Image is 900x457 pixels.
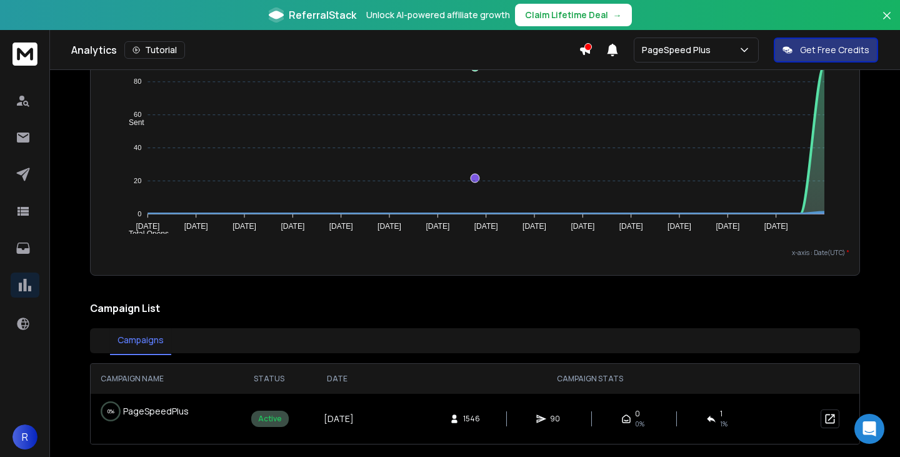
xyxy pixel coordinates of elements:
[12,424,37,449] button: R
[137,210,141,218] tspan: 0
[329,222,353,231] tspan: [DATE]
[854,414,884,444] div: Open Intercom Messenger
[184,222,208,231] tspan: [DATE]
[91,364,232,394] th: CAMPAIGN NAME
[281,222,304,231] tspan: [DATE]
[232,364,306,394] th: STATUS
[306,364,369,394] th: DATE
[119,229,169,238] span: Total Opens
[800,44,869,56] p: Get Free Credits
[110,326,171,355] button: Campaigns
[71,41,579,59] div: Analytics
[764,222,788,231] tspan: [DATE]
[716,222,739,231] tspan: [DATE]
[369,364,811,394] th: CAMPAIGN STATS
[251,411,289,427] div: Active
[774,38,878,63] button: Get Free Credits
[119,118,144,127] span: Sent
[463,414,480,424] span: 1546
[613,9,622,21] span: →
[91,394,232,429] td: PageSpeedPlus
[101,248,849,258] p: x-axis : Date(UTC)
[306,394,369,444] td: [DATE]
[426,222,449,231] tspan: [DATE]
[107,405,114,418] p: 0 %
[136,222,159,231] tspan: [DATE]
[515,4,632,26] button: Claim Lifetime Deal→
[134,111,141,118] tspan: 60
[522,222,546,231] tspan: [DATE]
[134,177,141,184] tspan: 20
[635,409,640,419] span: 0
[124,41,185,59] button: Tutorial
[134,144,141,151] tspan: 40
[720,419,727,429] span: 1 %
[619,222,643,231] tspan: [DATE]
[720,409,722,419] span: 1
[642,44,716,56] p: PageSpeed Plus
[377,222,401,231] tspan: [DATE]
[550,414,562,424] span: 90
[635,419,644,429] span: 0%
[232,222,256,231] tspan: [DATE]
[667,222,691,231] tspan: [DATE]
[366,9,510,21] p: Unlock AI-powered affiliate growth
[90,301,860,316] h2: Campaign List
[289,8,356,23] span: ReferralStack
[571,222,594,231] tspan: [DATE]
[879,8,895,38] button: Close banner
[134,78,141,86] tspan: 80
[474,222,498,231] tspan: [DATE]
